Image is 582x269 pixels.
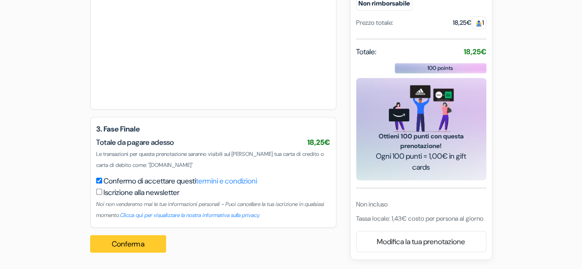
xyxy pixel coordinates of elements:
div: Non incluso [356,199,486,209]
span: Tassa locale: 1,43€ costo per persona al giorno [356,214,484,222]
span: Totale da pagare adesso [96,137,174,147]
label: Iscrizione alla newsletter [104,187,179,198]
small: Noi non venderemo mai le tue informazioni personali - Puoi cancellare la tua iscrizione in qualsi... [96,200,324,218]
span: Le transazioni per questa prenotazione saranno visibili sul [PERSON_NAME] tua carta di credito o ... [96,150,324,169]
span: Ottieni 100 punti con questa prenotazione! [367,132,475,151]
span: 100 points [427,64,453,72]
div: Prezzo totale: [356,18,393,28]
a: Modifica la tua prenotazione [357,233,486,250]
strong: 18,25€ [464,47,486,57]
a: termini e condizioni [196,176,257,186]
span: Ogni 100 punti = 1,00€ in gift cards [367,151,475,173]
span: 18,25€ [307,137,330,147]
img: guest.svg [475,20,482,27]
a: Clicca qui per visualizzare la nostra informativa sulla privacy. [120,211,260,218]
label: Confermo di accettare questi [104,176,257,187]
h5: 3. Fase Finale [96,125,330,133]
button: Conferma [90,235,167,252]
img: gift_card_hero_new.png [389,85,454,132]
span: 1 [472,16,486,29]
div: 18,25€ [453,18,486,28]
span: Totale: [356,46,376,57]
